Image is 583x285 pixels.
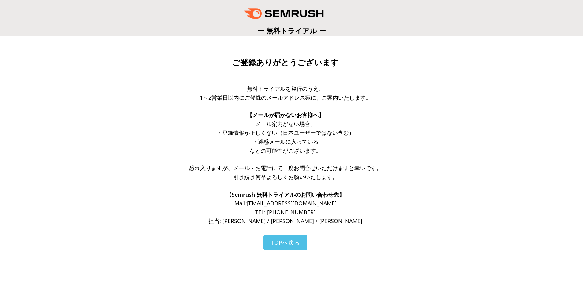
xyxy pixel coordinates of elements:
[257,26,326,36] span: ー 無料トライアル ー
[250,147,321,154] span: などの可能性がございます。
[200,94,371,101] span: 1～2営業日以内にご登録のメールアドレス宛に、ご案内いたします。
[271,239,300,246] span: TOPへ戻る
[233,173,338,180] span: 引き続き何卒よろしくお願いいたします。
[247,111,324,119] span: 【メールが届かないお客様へ】
[189,164,382,172] span: 恐れ入りますが、メール・お電話にて一度お問合せいただけますと幸いです。
[226,191,345,198] span: 【Semrush 無料トライアルのお問い合わせ先】
[232,58,339,67] span: ご登録ありがとうございます
[263,235,307,250] a: TOPへ戻る
[247,85,324,92] span: 無料トライアルを発行のうえ、
[255,120,316,127] span: メール案内がない場合、
[217,129,354,136] span: ・登録情報が正しくない（日本ユーザーではない含む）
[234,199,337,207] span: Mail: [EMAIL_ADDRESS][DOMAIN_NAME]
[208,217,362,225] span: 担当: [PERSON_NAME] / [PERSON_NAME] / [PERSON_NAME]
[252,138,319,145] span: ・迷惑メールに入っている
[255,208,316,216] span: TEL: [PHONE_NUMBER]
